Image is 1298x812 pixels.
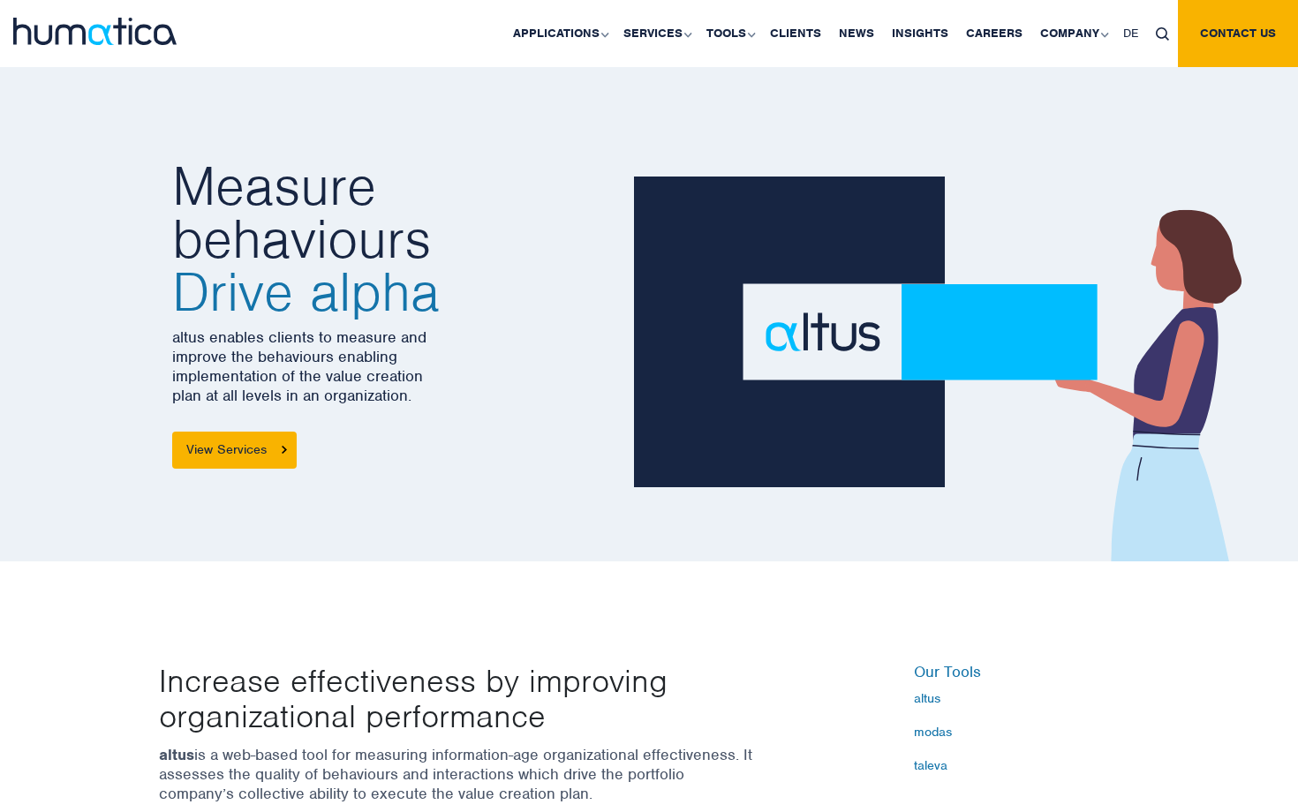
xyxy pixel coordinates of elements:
[1156,27,1169,41] img: search_icon
[159,745,759,803] p: is a web-based tool for measuring information-age organizational effectiveness. It assesses the q...
[914,758,1139,772] a: taleva
[914,725,1139,739] a: modas
[1123,26,1138,41] span: DE
[159,663,804,733] p: Increase effectiveness by improving organizational performance
[159,745,194,764] strong: altus
[172,266,620,319] span: Drive alpha
[634,177,1270,561] img: about_banner1
[172,327,620,405] p: altus enables clients to measure and improve the behaviours enabling implementation of the value ...
[172,160,620,319] h2: Measure behaviours
[914,691,1139,705] a: altus
[172,432,297,469] a: View Services
[282,446,287,454] img: arrowicon
[13,18,177,45] img: logo
[914,663,1139,682] h6: Our Tools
